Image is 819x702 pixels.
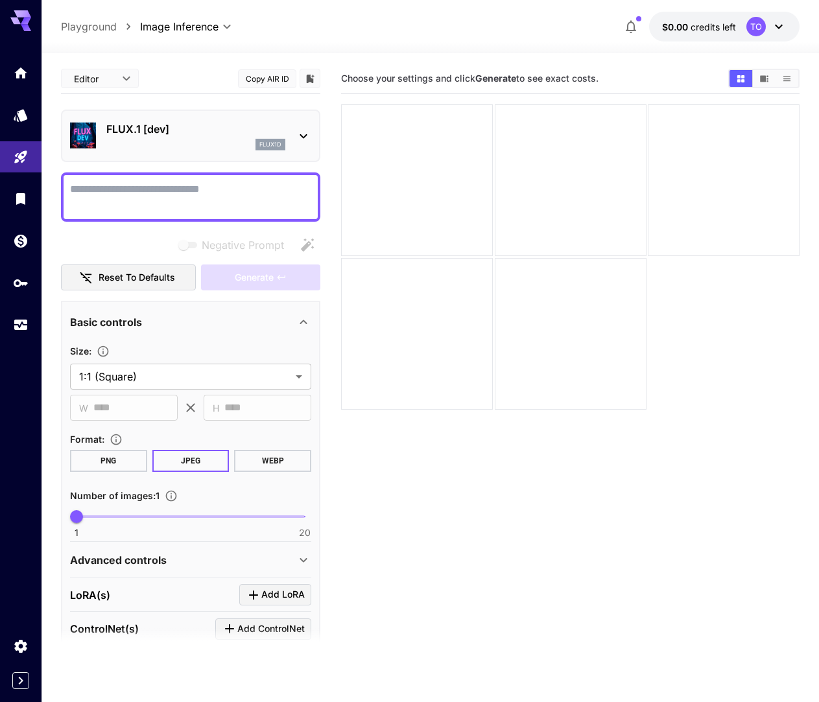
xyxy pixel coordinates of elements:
[70,307,311,338] div: Basic controls
[239,584,311,605] button: Click to add LoRA
[70,544,311,576] div: Advanced controls
[13,275,29,291] div: API Keys
[70,552,167,568] p: Advanced controls
[776,70,798,87] button: Show media in list view
[13,107,29,123] div: Models
[753,70,776,87] button: Show media in video view
[70,621,139,637] p: ControlNet(s)
[261,587,305,603] span: Add LoRA
[75,526,78,539] span: 1
[160,489,183,502] button: Specify how many images to generate in a single request. Each image generation will be charged se...
[662,21,691,32] span: $0.00
[341,73,599,84] span: Choose your settings and click to see exact costs.
[304,71,316,86] button: Add to library
[61,264,196,291] button: Reset to defaults
[13,233,29,249] div: Wallet
[215,618,311,640] button: Click to add ControlNet
[79,369,291,384] span: 1:1 (Square)
[259,140,281,149] p: flux1d
[730,70,752,87] button: Show media in grid view
[140,19,219,34] span: Image Inference
[13,191,29,207] div: Library
[70,116,311,156] div: FLUX.1 [dev]flux1d
[299,526,311,539] span: 20
[79,401,88,415] span: W
[176,237,294,253] span: Negative prompts are not compatible with the selected model.
[70,450,147,472] button: PNG
[238,69,296,88] button: Copy AIR ID
[70,490,160,501] span: Number of images : 1
[70,314,142,330] p: Basic controls
[74,72,114,86] span: Editor
[152,450,230,472] button: JPEG
[202,237,284,253] span: Negative Prompt
[728,69,800,88] div: Show media in grid viewShow media in video viewShow media in list view
[106,121,285,137] p: FLUX.1 [dev]
[237,621,305,637] span: Add ControlNet
[70,587,110,603] p: LoRA(s)
[70,434,104,445] span: Format :
[70,345,91,357] span: Size :
[475,73,516,84] b: Generate
[61,19,117,34] a: Playground
[91,345,115,358] button: Adjust the dimensions of the generated image by specifying its width and height in pixels, or sel...
[61,19,140,34] nav: breadcrumb
[234,450,311,472] button: WEBP
[213,401,219,415] span: H
[691,21,736,32] span: credits left
[662,20,736,34] div: $0.00
[649,12,800,41] button: $0.00TO
[13,317,29,333] div: Usage
[13,149,29,165] div: Playground
[13,65,29,81] div: Home
[13,638,29,654] div: Settings
[12,672,29,689] button: Expand sidebar
[104,433,128,446] button: Choose the file format for the output image.
[746,17,766,36] div: TO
